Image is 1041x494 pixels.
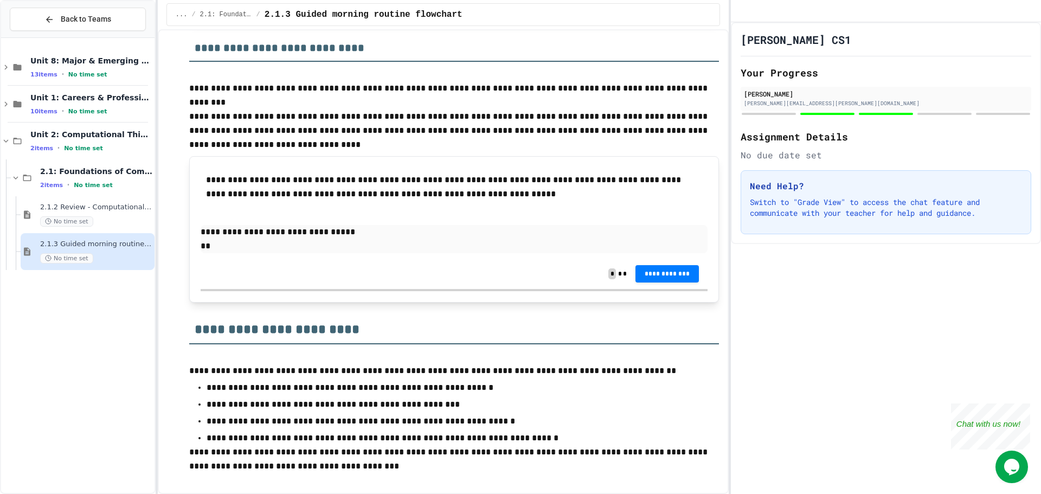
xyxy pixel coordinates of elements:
[40,166,152,176] span: 2.1: Foundations of Computational Thinking
[744,99,1028,107] div: [PERSON_NAME][EMAIL_ADDRESS][PERSON_NAME][DOMAIN_NAME]
[57,144,60,152] span: •
[74,182,113,189] span: No time set
[30,145,53,152] span: 2 items
[741,65,1031,80] h2: Your Progress
[30,130,152,139] span: Unit 2: Computational Thinking & Problem-Solving
[40,240,152,249] span: 2.1.3 Guided morning routine flowchart
[191,10,195,19] span: /
[200,10,252,19] span: 2.1: Foundations of Computational Thinking
[995,451,1030,483] iframe: chat widget
[741,32,851,47] h1: [PERSON_NAME] CS1
[68,71,107,78] span: No time set
[40,182,63,189] span: 2 items
[30,71,57,78] span: 13 items
[67,181,69,189] span: •
[61,14,111,25] span: Back to Teams
[951,403,1030,450] iframe: chat widget
[30,108,57,115] span: 10 items
[750,179,1022,193] h3: Need Help?
[256,10,260,19] span: /
[741,129,1031,144] h2: Assignment Details
[40,216,93,227] span: No time set
[62,70,64,79] span: •
[40,203,152,212] span: 2.1.2 Review - Computational Thinking and Problem Solving
[40,253,93,264] span: No time set
[10,8,146,31] button: Back to Teams
[68,108,107,115] span: No time set
[30,93,152,102] span: Unit 1: Careers & Professionalism
[265,8,462,21] span: 2.1.3 Guided morning routine flowchart
[741,149,1031,162] div: No due date set
[750,197,1022,219] p: Switch to "Grade View" to access the chat feature and communicate with your teacher for help and ...
[62,107,64,116] span: •
[176,10,188,19] span: ...
[30,56,152,66] span: Unit 8: Major & Emerging Technologies
[744,89,1028,99] div: [PERSON_NAME]
[64,145,103,152] span: No time set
